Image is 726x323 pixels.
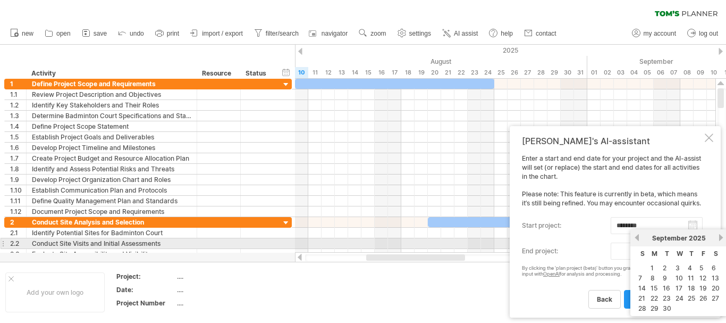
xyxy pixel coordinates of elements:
div: Monday, 18 August 2025 [401,67,415,78]
div: Define Quality Management Plan and Standards [32,196,191,206]
div: Develop Project Organization Chart and Roles [32,175,191,185]
div: Monday, 8 September 2025 [680,67,694,78]
div: Wednesday, 3 September 2025 [614,67,627,78]
a: 27 [711,293,720,303]
a: 3 [674,263,681,273]
div: Determine Badminton Court Specifications and Standards [32,111,191,121]
span: undo [130,30,144,37]
div: Review Project Description and Objectives [32,89,191,100]
div: Establish Communication Plan and Protocols [32,185,191,195]
a: my account [629,27,679,40]
span: import / export [202,30,243,37]
div: Tuesday, 12 August 2025 [322,67,335,78]
span: Saturday [714,250,718,258]
a: 8 [649,273,656,283]
div: Monday, 1 September 2025 [587,67,601,78]
a: undo [115,27,147,40]
a: 2 [662,263,668,273]
div: Monday, 11 August 2025 [308,67,322,78]
div: August 2025 [175,56,587,67]
div: Date: [116,285,175,294]
span: print [167,30,179,37]
div: 1.6 [10,143,26,153]
div: Document Project Scope and Requirements [32,206,191,217]
div: .... [177,285,266,294]
div: Thursday, 28 August 2025 [534,67,547,78]
div: Tuesday, 26 August 2025 [508,67,521,78]
a: zoom [356,27,389,40]
div: By clicking the 'plan project (beta)' button you grant us permission to share your input with for... [522,266,703,277]
div: Saturday, 16 August 2025 [375,67,388,78]
div: 1.11 [10,196,26,206]
span: settings [409,30,431,37]
div: Evaluate Site Accessibility and Visibility [32,249,191,259]
span: contact [536,30,556,37]
div: 1.5 [10,132,26,142]
span: my account [644,30,676,37]
span: filter/search [266,30,299,37]
a: 11 [687,273,695,283]
a: 29 [649,303,660,313]
div: 1.9 [10,175,26,185]
a: 30 [662,303,672,313]
div: Establish Project Goals and Deliverables [32,132,191,142]
div: Add your own logo [5,272,105,312]
div: .... [177,299,266,308]
div: Thursday, 4 September 2025 [627,67,640,78]
span: Sunday [640,250,645,258]
div: 1.1 [10,89,26,100]
div: Friday, 5 September 2025 [640,67,654,78]
div: Tuesday, 2 September 2025 [601,67,614,78]
div: Sunday, 7 September 2025 [667,67,680,78]
a: 15 [649,283,659,293]
div: Saturday, 23 August 2025 [468,67,481,78]
a: 20 [711,283,721,293]
a: 23 [662,293,672,303]
a: 17 [674,283,683,293]
div: Define Project Scope Statement [32,121,191,131]
a: 7 [637,273,643,283]
span: log out [699,30,718,37]
span: Wednesday [677,250,683,258]
div: Sunday, 10 August 2025 [295,67,308,78]
span: Friday [702,250,705,258]
label: start project: [522,217,611,234]
a: 24 [674,293,685,303]
span: back [597,295,612,303]
a: 21 [637,293,646,303]
a: settings [395,27,434,40]
div: Wednesday, 20 August 2025 [428,67,441,78]
a: 13 [711,273,720,283]
span: save [94,30,107,37]
div: Friday, 22 August 2025 [454,67,468,78]
div: Saturday, 6 September 2025 [654,67,667,78]
a: help [486,27,516,40]
span: new [22,30,33,37]
a: print [153,27,182,40]
a: log out [685,27,721,40]
a: 12 [698,273,707,283]
div: Saturday, 30 August 2025 [561,67,574,78]
a: 5 [698,263,704,273]
a: next [717,234,725,242]
div: Develop Project Timeline and Milestones [32,143,191,153]
a: 28 [637,303,647,313]
a: new [7,27,37,40]
a: 16 [662,283,671,293]
div: Friday, 29 August 2025 [547,67,561,78]
span: Thursday [689,250,694,258]
a: plan project (beta) [624,290,699,309]
div: Status [246,68,269,79]
div: 1.10 [10,185,26,195]
a: filter/search [251,27,302,40]
div: Tuesday, 19 August 2025 [415,67,428,78]
span: open [56,30,71,37]
div: Friday, 15 August 2025 [361,67,375,78]
div: Wednesday, 10 September 2025 [707,67,720,78]
a: import / export [188,27,246,40]
div: Identify Key Stakeholders and Their Roles [32,100,191,110]
div: Enter a start and end date for your project and the AI-assist will set (or replace) the start and... [522,154,703,308]
a: 18 [687,283,696,293]
div: Resource [202,68,234,79]
div: Conduct Site Analysis and Selection [32,217,191,227]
